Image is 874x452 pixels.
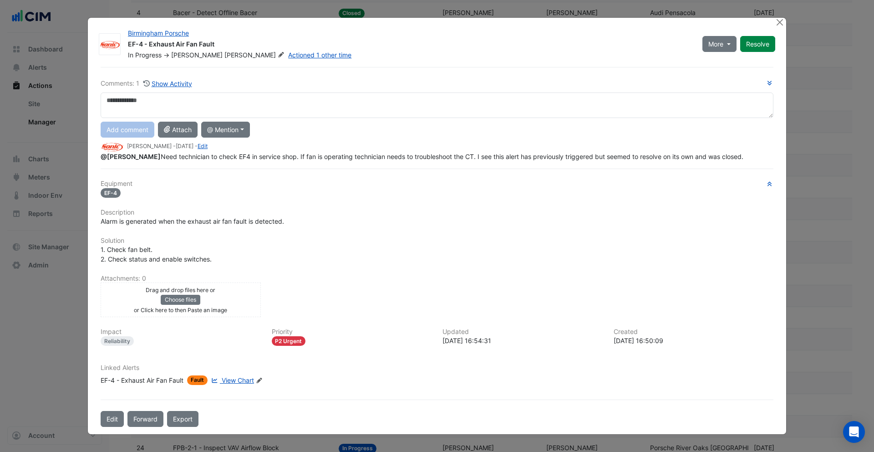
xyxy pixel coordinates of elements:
[614,336,774,345] div: [DATE] 16:50:09
[101,180,773,188] h6: Equipment
[614,328,774,336] h6: Created
[128,51,162,59] span: In Progress
[198,143,208,149] a: Edit
[222,376,254,384] span: View Chart
[128,40,691,51] div: EF-4 - Exhaust Air Fan Fault
[101,153,161,160] span: lucy.rogers@sonicautomotive.com [Sonic Automotive]
[209,375,254,385] a: View Chart
[272,336,306,346] div: P2 Urgent
[101,364,773,372] h6: Linked Alerts
[171,51,223,59] span: [PERSON_NAME]
[161,295,200,305] button: Choose files
[843,421,865,443] div: Open Intercom Messenger
[101,237,773,245] h6: Solution
[708,39,723,49] span: More
[158,122,198,138] button: Attach
[201,122,250,138] button: @ Mention
[272,328,432,336] h6: Priority
[101,246,212,263] span: 1. Check fan belt. 2. Check status and enable switches.
[442,328,603,336] h6: Updated
[167,411,198,427] a: Export
[163,51,169,59] span: ->
[101,411,124,427] button: Edit
[127,411,163,427] button: Forward
[146,287,215,293] small: Drag and drop files here or
[134,307,227,313] small: or Click here to then Paste an image
[101,142,123,152] img: Sonic Automotive
[256,377,263,384] fa-icon: Edit Linked Alerts
[101,275,773,282] h6: Attachments: 0
[442,336,603,345] div: [DATE] 16:54:31
[101,217,284,225] span: Alarm is generated when the exhaust air fan fault is detected.
[127,142,208,150] small: [PERSON_NAME] - -
[101,375,183,385] div: EF-4 - Exhaust Air Fan Fault
[255,125,263,134] div: Tooltip anchor
[176,143,193,149] span: 2025-09-03 16:54:31
[288,51,351,59] a: Actioned 1 other time
[101,336,134,346] div: Reliability
[128,29,189,37] a: Birmingham Porsche
[702,36,737,52] button: More
[775,18,784,27] button: Close
[143,78,193,89] button: Show Activity
[101,188,121,198] span: EF-4
[101,209,773,216] h6: Description
[101,328,261,336] h6: Impact
[187,375,208,385] span: Fault
[740,36,775,52] button: Resolve
[99,40,120,49] img: Sonic Automotive
[101,78,193,89] div: Comments: 1
[224,51,286,60] span: [PERSON_NAME]
[101,153,743,160] span: Need technician to check EF4 in service shop. If fan is operating technician needs to troubleshoo...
